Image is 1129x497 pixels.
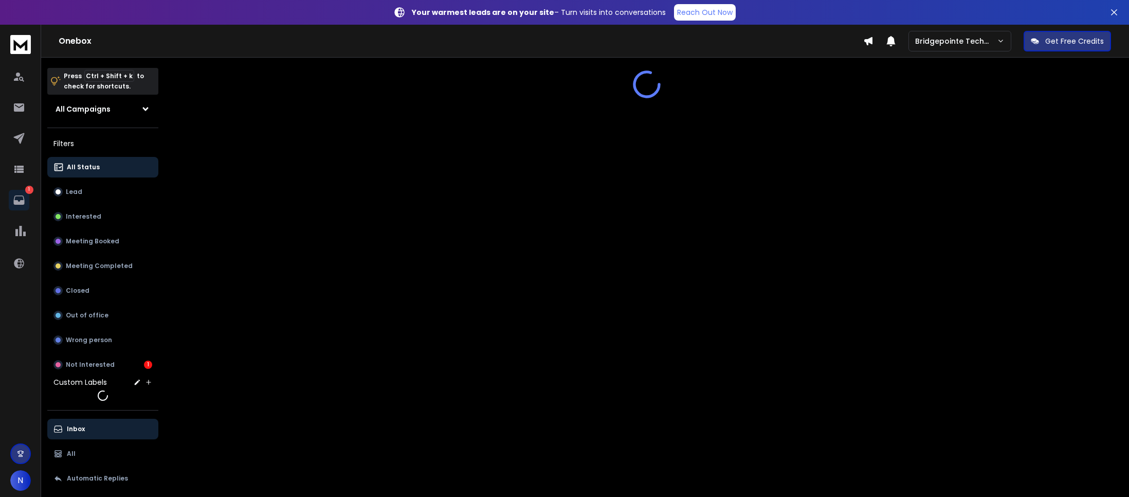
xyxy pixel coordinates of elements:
button: N [10,470,31,491]
p: Interested [66,212,101,221]
button: Interested [47,206,158,227]
button: All Campaigns [47,99,158,119]
button: Inbox [47,419,158,439]
div: 1 [144,361,152,369]
strong: Your warmest leads are on your site [412,7,554,17]
button: Automatic Replies [47,468,158,489]
p: Meeting Completed [66,262,133,270]
h3: Custom Labels [53,377,107,387]
p: – Turn visits into conversations [412,7,666,17]
img: logo [10,35,31,54]
p: Get Free Credits [1045,36,1104,46]
h1: All Campaigns [56,104,111,114]
button: Lead [47,182,158,202]
p: Out of office [66,311,108,319]
p: Reach Out Now [677,7,733,17]
p: 1 [25,186,33,194]
a: 1 [9,190,29,210]
p: Inbox [67,425,85,433]
button: Not Interested1 [47,354,158,375]
span: Ctrl + Shift + k [84,70,134,82]
p: All Status [67,163,100,171]
button: All Status [47,157,158,177]
button: Meeting Booked [47,231,158,252]
h3: Filters [47,136,158,151]
p: Meeting Booked [66,237,119,245]
button: All [47,443,158,464]
p: Closed [66,287,89,295]
p: Automatic Replies [67,474,128,483]
button: Closed [47,280,158,301]
p: Press to check for shortcuts. [64,71,144,92]
a: Reach Out Now [674,4,736,21]
p: Wrong person [66,336,112,344]
p: Bridgepointe Technologies [915,36,997,46]
button: Out of office [47,305,158,326]
button: Meeting Completed [47,256,158,276]
p: Not Interested [66,361,115,369]
p: Lead [66,188,82,196]
button: Wrong person [47,330,158,350]
p: All [67,450,76,458]
h1: Onebox [59,35,863,47]
button: Get Free Credits [1024,31,1111,51]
